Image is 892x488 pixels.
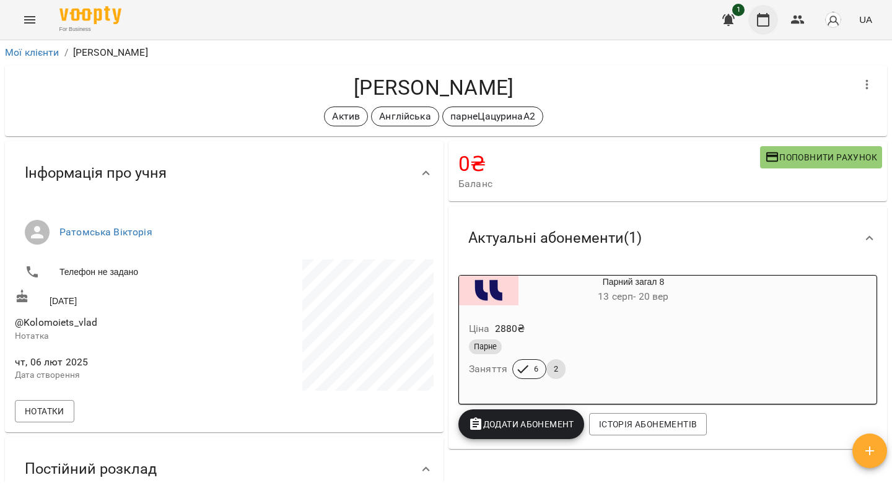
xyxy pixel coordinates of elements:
[518,276,748,305] div: Парний загал 8
[5,46,59,58] a: Мої клієнти
[458,176,760,191] span: Баланс
[332,109,360,124] p: Актив
[73,45,148,60] p: [PERSON_NAME]
[25,163,167,183] span: Інформація про учня
[469,341,502,352] span: Парне
[598,290,668,302] span: 13 серп - 20 вер
[468,417,574,432] span: Додати Абонемент
[59,6,121,24] img: Voopty Logo
[469,360,507,378] h6: Заняття
[15,330,222,342] p: Нотатка
[458,151,760,176] h4: 0 ₴
[59,226,152,238] a: Ратомська Вікторія
[527,364,546,375] span: 6
[15,259,222,284] li: Телефон не задано
[760,146,882,168] button: Поповнити рахунок
[732,4,745,16] span: 1
[442,107,543,126] div: парнеЦацуринаА2
[765,150,877,165] span: Поповнити рахунок
[15,316,97,328] span: @Kolomoiets_vlad
[824,11,842,28] img: avatar_s.png
[458,409,584,439] button: Додати Абонемент
[15,355,222,370] span: чт, 06 лют 2025
[15,369,222,381] p: Дата створення
[64,45,68,60] li: /
[25,460,157,479] span: Постійний розклад
[15,75,852,100] h4: [PERSON_NAME]
[546,364,566,375] span: 2
[379,109,431,124] p: Англійська
[12,287,224,310] div: [DATE]
[589,413,707,435] button: Історія абонементів
[459,276,518,305] div: Парний загал 8
[495,321,525,336] p: 2880 ₴
[324,107,368,126] div: Актив
[5,45,887,60] nav: breadcrumb
[469,320,490,338] h6: Ціна
[459,276,748,394] button: Парний загал 813 серп- 20 верЦіна2880₴ПарнеЗаняття62
[15,5,45,35] button: Menu
[59,25,121,33] span: For Business
[25,404,64,419] span: Нотатки
[859,13,872,26] span: UA
[5,141,444,205] div: Інформація про учня
[468,229,642,248] span: Актуальні абонементи ( 1 )
[450,109,535,124] p: парнеЦацуринаА2
[599,417,697,432] span: Історія абонементів
[448,206,887,270] div: Актуальні абонементи(1)
[371,107,439,126] div: Англійська
[15,400,74,422] button: Нотатки
[854,8,877,31] button: UA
